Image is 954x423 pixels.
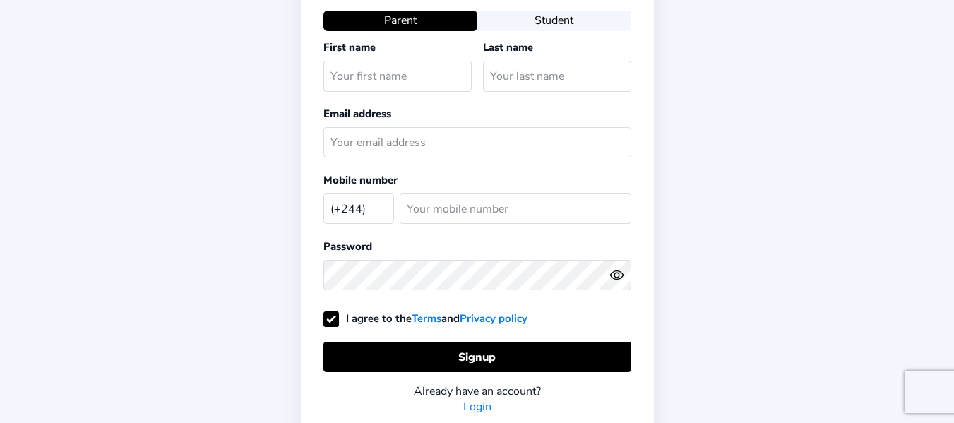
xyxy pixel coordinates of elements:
a: Privacy policy [460,311,527,326]
label: First name [323,40,376,54]
a: Login [463,399,491,415]
button: Student [477,11,631,30]
button: Parent [323,11,477,30]
label: Last name [483,40,533,54]
div: Already have an account? [323,383,631,399]
ion-icon: eye outline [609,268,624,282]
label: Email address [323,107,391,121]
button: Signup [323,342,631,372]
label: I agree to the and [323,311,527,326]
input: Your mobile number [400,193,631,224]
input: Your email address [323,127,631,157]
input: Your first name [323,61,472,91]
button: eye outlineeye off outline [609,268,631,282]
a: Terms [412,311,441,326]
input: Your last name [483,61,631,91]
label: Mobile number [323,173,398,187]
label: Password [323,239,372,254]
